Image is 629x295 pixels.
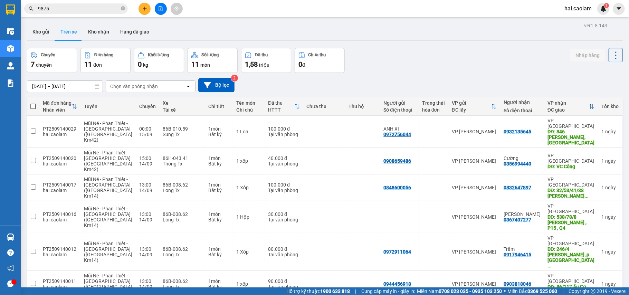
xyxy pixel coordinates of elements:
[547,153,594,164] div: VP [GEOGRAPHIC_DATA]
[208,155,229,161] div: 1 món
[504,155,541,161] div: Cường
[268,188,299,193] div: Tại văn phòng
[139,161,156,166] div: 14/09
[507,287,557,295] span: Miền Bắc
[361,287,415,295] span: Cung cấp máy in - giấy in:
[307,104,342,109] div: Chưa thu
[236,214,261,220] div: 1 Hộp
[163,182,201,188] div: 86B-008.62
[259,62,269,68] span: triệu
[559,4,597,13] span: hai.caolam
[349,104,377,109] div: Thu hộ
[163,161,201,166] div: Thông Tx
[452,185,497,190] div: VP [PERSON_NAME]
[84,273,132,295] span: Mũi Né - Phan Thiết - [GEOGRAPHIC_DATA] ([GEOGRAPHIC_DATA] Km14)
[544,97,598,116] th: Toggle SortBy
[268,278,299,284] div: 90.000 đ
[198,78,235,92] button: Bộ lọc
[268,217,299,222] div: Tại văn phòng
[7,234,14,241] img: warehouse-icon
[208,188,229,193] div: Bất kỳ
[547,177,594,188] div: VP [GEOGRAPHIC_DATA]
[504,290,506,293] span: ⚪️
[163,132,201,137] div: Sung Tx
[31,60,35,68] span: 7
[547,129,594,145] div: DĐ: 846 Trần Hữu Trang, Phú Nhuận
[422,100,445,106] div: Trạng thái
[142,6,147,11] span: plus
[139,132,156,137] div: 15/09
[139,188,156,193] div: 14/09
[601,104,619,109] div: Tồn kho
[139,278,156,284] div: 13:00
[115,23,155,40] button: Hàng đã giao
[208,104,229,109] div: Chi tiết
[139,246,156,252] div: 13:00
[143,62,148,68] span: kg
[236,249,261,255] div: 1 Xốp
[110,83,158,90] div: Chọn văn phòng nhận
[29,6,34,11] span: search
[236,107,261,113] div: Ghi chú
[158,6,163,11] span: file-add
[208,161,229,166] div: Bất kỳ
[383,185,411,190] div: 0848600056
[601,185,619,190] div: 1
[547,235,594,246] div: VP [GEOGRAPHIC_DATA]
[155,3,167,15] button: file-add
[84,241,132,263] span: Mũi Né - Phan Thiết - [GEOGRAPHIC_DATA] ([GEOGRAPHIC_DATA] Km14)
[83,23,115,40] button: Kho nhận
[605,185,616,190] span: ngày
[163,278,201,284] div: 86B-008.62
[163,107,201,113] div: Tài xế
[547,284,594,295] div: DĐ: 86/117 Âu Cơ, Tân Bình
[584,193,589,199] span: ...
[208,217,229,222] div: Bất kỳ
[562,287,563,295] span: |
[268,161,299,166] div: Tại văn phòng
[527,288,557,294] strong: 0369 525 060
[268,107,294,113] div: HTTT
[268,100,294,106] div: Đã thu
[605,249,616,255] span: ngày
[43,211,77,217] div: PT2509140016
[605,281,616,287] span: ngày
[7,280,14,287] span: message
[121,6,125,12] span: close-circle
[208,126,229,132] div: 1 món
[185,84,191,89] svg: open
[148,53,169,57] div: Khối lượng
[163,252,201,257] div: Long Tx
[383,100,415,106] div: Người gửi
[163,188,201,193] div: Long Tx
[236,100,261,106] div: Tên món
[308,53,326,57] div: Chưa thu
[547,118,594,129] div: VP [GEOGRAPHIC_DATA]
[268,182,299,188] div: 100.000 đ
[139,155,156,161] div: 15:00
[84,150,132,172] span: Mũi Né - Phan Thiết - [GEOGRAPHIC_DATA] ([GEOGRAPHIC_DATA] Km42)
[504,185,531,190] div: 0832647897
[27,23,55,40] button: Kho gửi
[134,48,184,73] button: Khối lượng0kg
[605,214,616,220] span: ngày
[39,97,80,116] th: Toggle SortBy
[452,107,491,113] div: ĐC lấy
[163,211,201,217] div: 86B-008.62
[208,284,229,289] div: Bất kỳ
[268,132,299,137] div: Tại văn phòng
[452,249,497,255] div: VP [PERSON_NAME]
[265,97,303,116] th: Toggle SortBy
[268,126,299,132] div: 100.000 đ
[417,287,502,295] span: Miền Nam
[139,211,156,217] div: 13:00
[7,28,14,35] img: warehouse-icon
[139,284,156,289] div: 14/09
[320,288,350,294] strong: 1900 633 818
[547,188,594,199] div: DĐ: 32/53/41/38 Huỳnh văn Chính , P Hòa Thạnh , Q Tân Phú
[163,284,201,289] div: Long Tx
[383,107,415,113] div: Số điện thoại
[268,246,299,252] div: 80.000 đ
[41,53,55,57] div: Chuyến
[43,182,77,188] div: PT2509140017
